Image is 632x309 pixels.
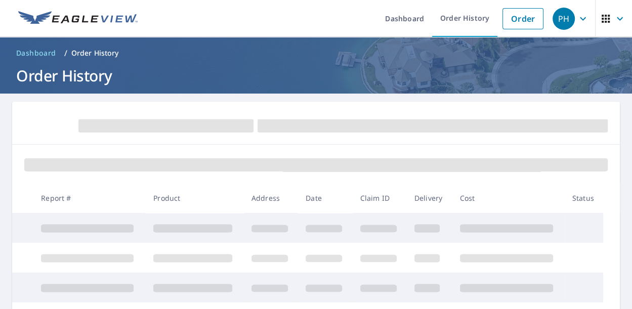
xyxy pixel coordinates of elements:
h1: Order History [12,65,620,86]
th: Claim ID [352,183,406,213]
a: Dashboard [12,45,60,61]
span: Dashboard [16,48,56,58]
th: Status [564,183,603,213]
th: Date [298,183,352,213]
th: Product [145,183,243,213]
a: Order [502,8,543,29]
th: Cost [452,183,564,213]
div: PH [553,8,575,30]
th: Address [243,183,298,213]
th: Delivery [406,183,452,213]
img: EV Logo [18,11,138,26]
li: / [64,47,67,59]
p: Order History [71,48,119,58]
th: Report # [33,183,145,213]
nav: breadcrumb [12,45,620,61]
